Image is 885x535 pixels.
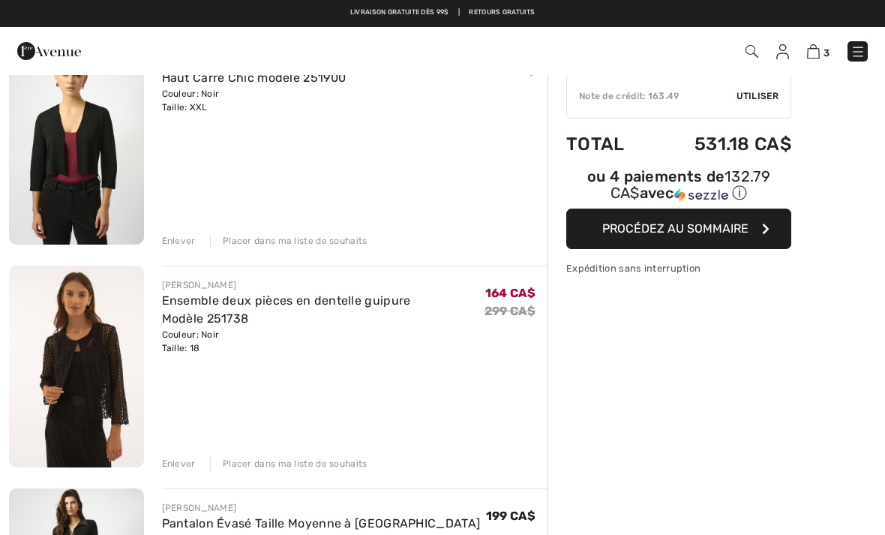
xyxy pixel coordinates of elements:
[736,89,778,103] span: Utiliser
[602,221,748,236] span: Procédez au sommaire
[567,89,736,103] div: Note de crédit: 163.49
[162,87,346,114] div: Couleur: Noir Taille: XXL
[162,71,346,85] a: Haut Carré Chic modèle 251900
[486,509,535,523] span: 199 CA$
[807,44,820,59] img: Panier d'achat
[9,43,144,245] img: Haut Carré Chic modèle 251900
[745,45,758,58] img: Recherche
[9,266,144,467] img: Ensemble deux pièces en dentelle guipure Modèle 251738
[850,44,865,59] img: Menu
[776,44,789,59] img: Mes infos
[566,170,791,203] div: ou 4 paiements de avec
[458,8,460,18] span: |
[485,286,535,300] span: 164 CA$
[162,293,411,326] a: Ensemble deux pièces en dentelle guipure Modèle 251738
[17,36,81,66] img: 1ère Avenue
[17,43,81,57] a: 1ère Avenue
[610,167,770,202] span: 132.79 CA$
[484,304,535,318] s: 299 CA$
[162,234,196,248] div: Enlever
[469,8,535,18] a: Retours gratuits
[823,47,829,59] span: 3
[350,8,449,18] a: Livraison gratuite dès 99$
[651,119,791,170] td: 531.18 CA$
[210,234,367,248] div: Placer dans ma liste de souhaits
[210,457,367,470] div: Placer dans ma liste de souhaits
[162,457,196,470] div: Enlever
[566,119,651,170] td: Total
[566,170,791,209] div: ou 4 paiements de132.79 CA$avecSezzle Cliquez pour en savoir plus sur Sezzle
[566,209,791,249] button: Procédez au sommaire
[162,328,484,355] div: Couleur: Noir Taille: 18
[162,278,484,292] div: [PERSON_NAME]
[162,501,486,515] div: [PERSON_NAME]
[674,188,728,202] img: Sezzle
[566,261,791,275] div: Expédition sans interruption
[807,42,829,60] a: 3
